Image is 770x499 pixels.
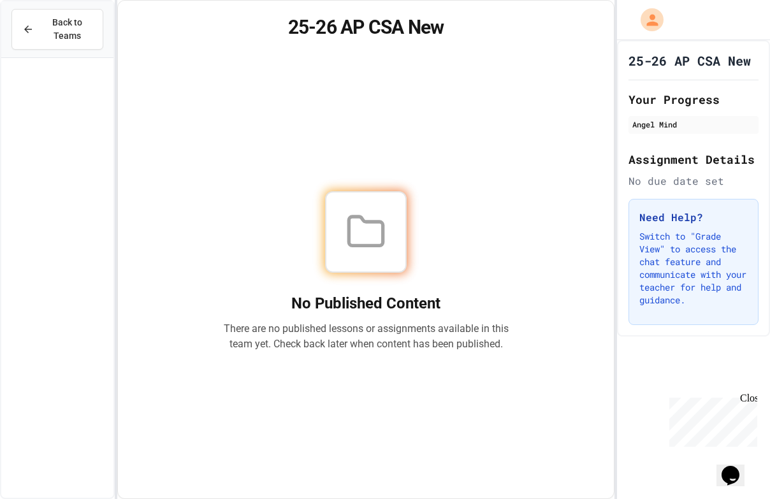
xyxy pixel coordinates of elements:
h2: Your Progress [628,90,759,108]
button: Back to Teams [11,9,103,50]
p: There are no published lessons or assignments available in this team yet. Check back later when c... [223,321,509,352]
h2: Assignment Details [628,150,759,168]
span: Back to Teams [41,16,92,43]
iframe: chat widget [664,393,757,447]
div: Chat with us now!Close [5,5,88,81]
h3: Need Help? [639,210,748,225]
h1: 25-26 AP CSA New [628,52,751,69]
div: My Account [627,5,667,34]
div: Angel Mind [632,119,755,130]
h1: 25-26 AP CSA New [133,16,599,39]
div: No due date set [628,173,759,189]
p: Switch to "Grade View" to access the chat feature and communicate with your teacher for help and ... [639,230,748,307]
iframe: chat widget [716,448,757,486]
h2: No Published Content [223,293,509,314]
